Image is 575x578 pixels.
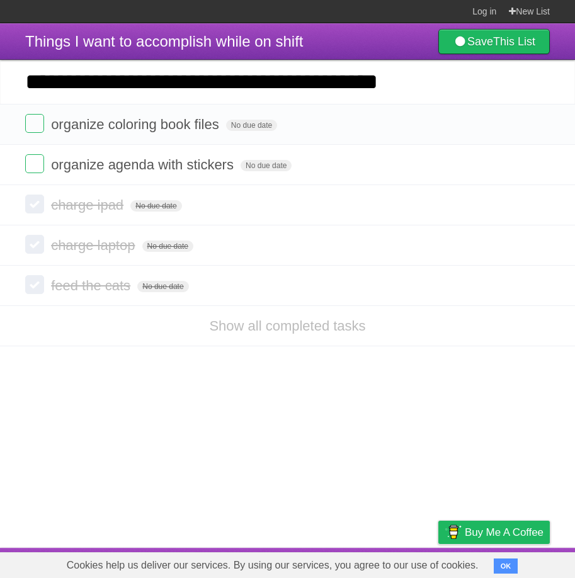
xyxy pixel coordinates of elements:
span: No due date [241,160,292,171]
span: No due date [137,281,188,292]
span: Buy me a coffee [465,521,544,543]
span: feed the cats [51,278,134,293]
span: organize coloring book files [51,116,222,132]
span: No due date [130,200,181,212]
a: Show all completed tasks [209,318,365,334]
button: OK [494,558,518,574]
label: Done [25,195,44,213]
span: Cookies help us deliver our services. By using our services, you agree to our use of cookies. [54,553,491,578]
label: Done [25,154,44,173]
span: No due date [142,241,193,252]
a: Privacy [422,551,455,575]
span: Things I want to accomplish while on shift [25,33,304,50]
a: Developers [312,551,363,575]
a: SaveThis List [438,29,550,54]
label: Done [25,114,44,133]
span: No due date [226,120,277,131]
a: Terms [379,551,407,575]
img: Buy me a coffee [445,521,462,543]
span: charge laptop [51,237,138,253]
b: This List [493,35,535,48]
label: Done [25,275,44,294]
label: Done [25,235,44,254]
span: organize agenda with stickers [51,157,237,173]
span: charge ipad [51,197,127,213]
a: About [271,551,297,575]
a: Buy me a coffee [438,521,550,544]
a: Suggest a feature [470,551,550,575]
